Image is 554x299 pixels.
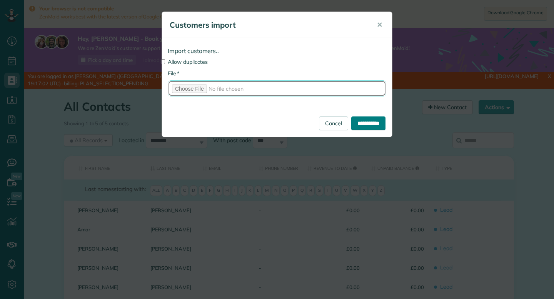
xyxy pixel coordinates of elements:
[377,20,382,29] span: ✕
[168,58,386,66] label: Allow duplicates
[168,48,386,54] h4: Import customers..
[160,59,165,64] input: Allow duplicates
[170,20,366,30] h5: Customers import
[168,70,179,77] label: File
[319,116,348,130] a: Cancel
